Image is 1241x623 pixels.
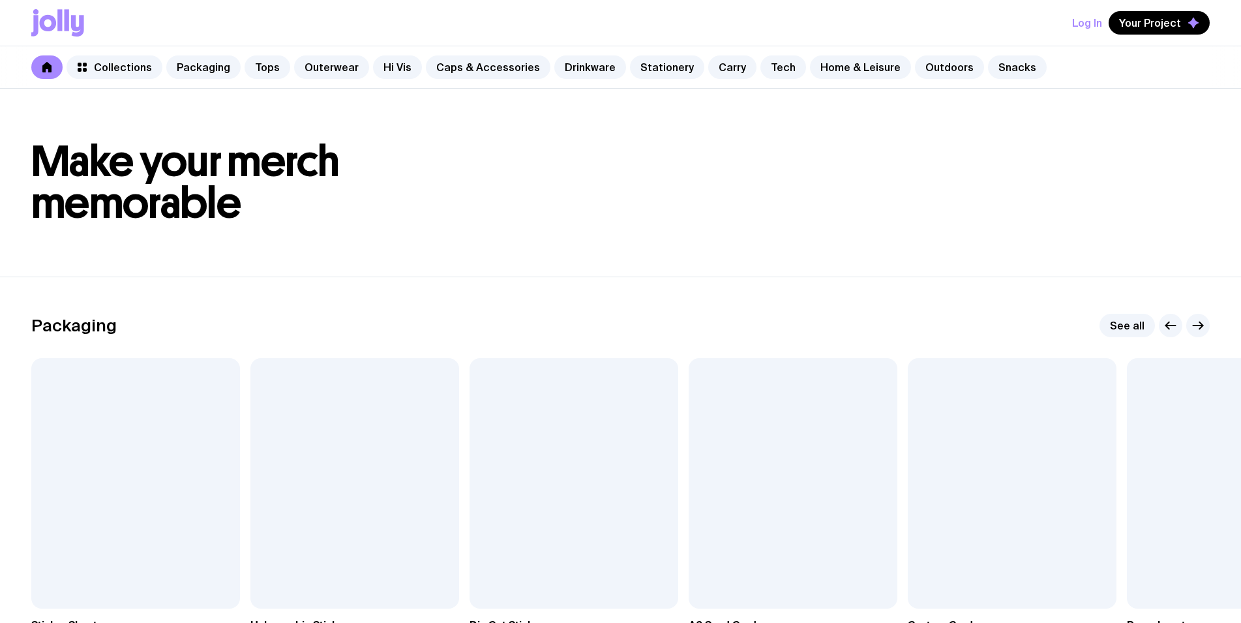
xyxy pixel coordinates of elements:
[245,55,290,79] a: Tops
[67,55,162,79] a: Collections
[810,55,911,79] a: Home & Leisure
[31,136,340,229] span: Make your merch memorable
[94,61,152,74] span: Collections
[1109,11,1210,35] button: Your Project
[294,55,369,79] a: Outerwear
[1099,314,1155,337] a: See all
[426,55,550,79] a: Caps & Accessories
[31,316,117,335] h2: Packaging
[630,55,704,79] a: Stationery
[554,55,626,79] a: Drinkware
[166,55,241,79] a: Packaging
[1072,11,1102,35] button: Log In
[988,55,1047,79] a: Snacks
[1119,16,1181,29] span: Your Project
[708,55,756,79] a: Carry
[373,55,422,79] a: Hi Vis
[915,55,984,79] a: Outdoors
[760,55,806,79] a: Tech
